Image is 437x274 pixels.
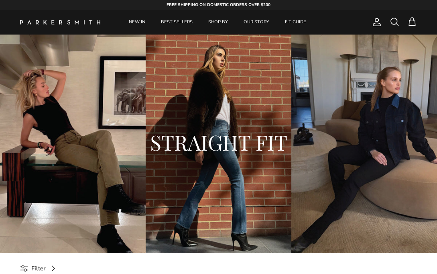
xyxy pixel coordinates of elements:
div: Primary [120,10,316,35]
strong: FREE SHIPPING ON DOMESTIC ORDERS OVER $200 [167,2,270,8]
h2: STRAIGHT FIT [36,129,401,155]
a: FIT GUIDE [278,10,313,35]
a: BEST SELLERS [154,10,200,35]
img: Parker Smith [20,20,100,25]
a: Account [369,17,382,27]
a: OUR STORY [236,10,276,35]
span: Filter [31,264,46,273]
a: SHOP BY [201,10,235,35]
a: NEW IN [122,10,152,35]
